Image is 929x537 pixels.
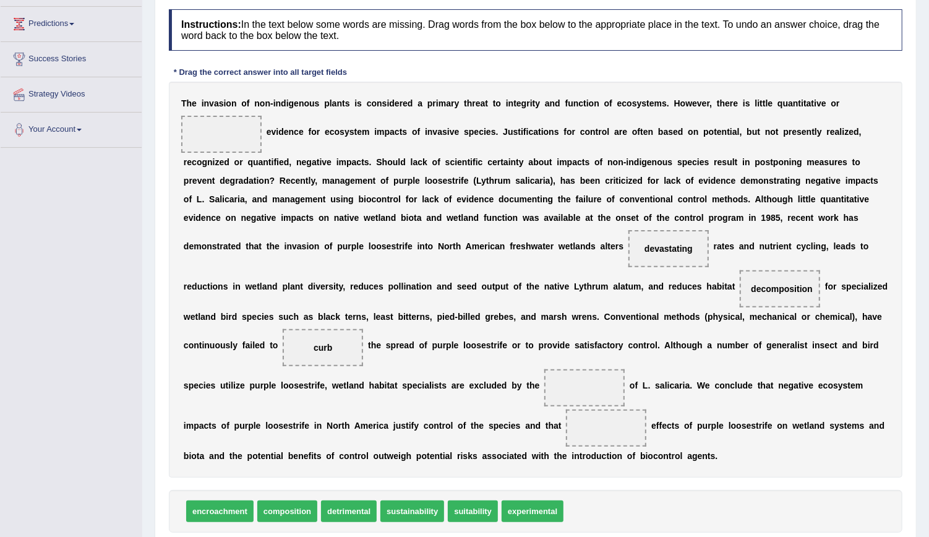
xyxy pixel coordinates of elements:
[335,127,340,137] b: o
[417,127,421,137] b: f
[521,127,523,137] b: i
[345,98,350,108] b: s
[802,127,807,137] b: e
[641,98,646,108] b: s
[357,127,362,137] b: e
[485,98,488,108] b: t
[451,98,454,108] b: r
[523,127,526,137] b: f
[817,127,822,137] b: y
[289,127,294,137] b: n
[192,98,197,108] b: e
[241,98,247,108] b: o
[309,98,315,108] b: u
[844,127,849,137] b: z
[743,98,745,108] b: i
[342,98,345,108] b: t
[814,98,816,108] b: i
[1,113,142,144] a: Your Account
[518,127,521,137] b: t
[513,98,516,108] b: t
[745,98,750,108] b: s
[369,157,372,167] b: .
[513,127,518,137] b: s
[793,98,798,108] b: n
[594,98,599,108] b: n
[272,127,276,137] b: v
[385,127,390,137] b: p
[526,98,529,108] b: r
[538,127,541,137] b: t
[330,98,332,108] b: l
[469,127,474,137] b: p
[815,127,817,137] b: l
[516,98,521,108] b: e
[1,7,142,38] a: Predictions
[740,127,742,137] b: ,
[508,127,513,137] b: u
[486,127,491,137] b: e
[503,127,508,137] b: J
[733,98,738,108] b: e
[807,98,811,108] b: a
[627,98,632,108] b: o
[685,98,692,108] b: w
[330,127,335,137] b: c
[402,127,407,137] b: s
[247,98,250,108] b: f
[607,127,609,137] b: l
[811,127,815,137] b: t
[215,157,220,167] b: z
[253,157,259,167] b: u
[299,127,304,137] b: e
[816,98,821,108] b: v
[362,127,369,137] b: m
[234,157,240,167] b: o
[732,127,737,137] b: a
[455,127,460,137] b: e
[619,127,622,137] b: r
[777,98,783,108] b: q
[573,98,579,108] b: n
[563,127,567,137] b: f
[281,98,286,108] b: d
[533,127,538,137] b: a
[325,127,330,137] b: e
[439,98,446,108] b: m
[382,157,388,167] b: h
[272,157,274,167] b: i
[382,98,387,108] b: s
[668,127,673,137] b: s
[231,98,237,108] b: n
[585,127,591,137] b: o
[530,98,533,108] b: i
[496,127,499,137] b: .
[535,98,540,108] b: y
[725,98,730,108] b: e
[673,127,678,137] b: e
[590,127,596,137] b: n
[207,157,213,167] b: n
[836,98,839,108] b: r
[648,127,654,137] b: n
[549,127,554,137] b: n
[349,127,354,137] b: s
[797,127,802,137] b: s
[803,98,807,108] b: t
[390,127,395,137] b: a
[1,42,142,73] a: Success Stories
[789,127,792,137] b: r
[831,98,837,108] b: o
[278,127,284,137] b: d
[688,127,693,137] b: o
[580,127,585,137] b: c
[312,157,317,167] b: a
[602,127,607,137] b: o
[408,98,413,108] b: d
[263,157,268,167] b: n
[299,98,304,108] b: n
[339,157,346,167] b: m
[632,98,637,108] b: s
[279,157,284,167] b: e
[364,157,369,167] b: s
